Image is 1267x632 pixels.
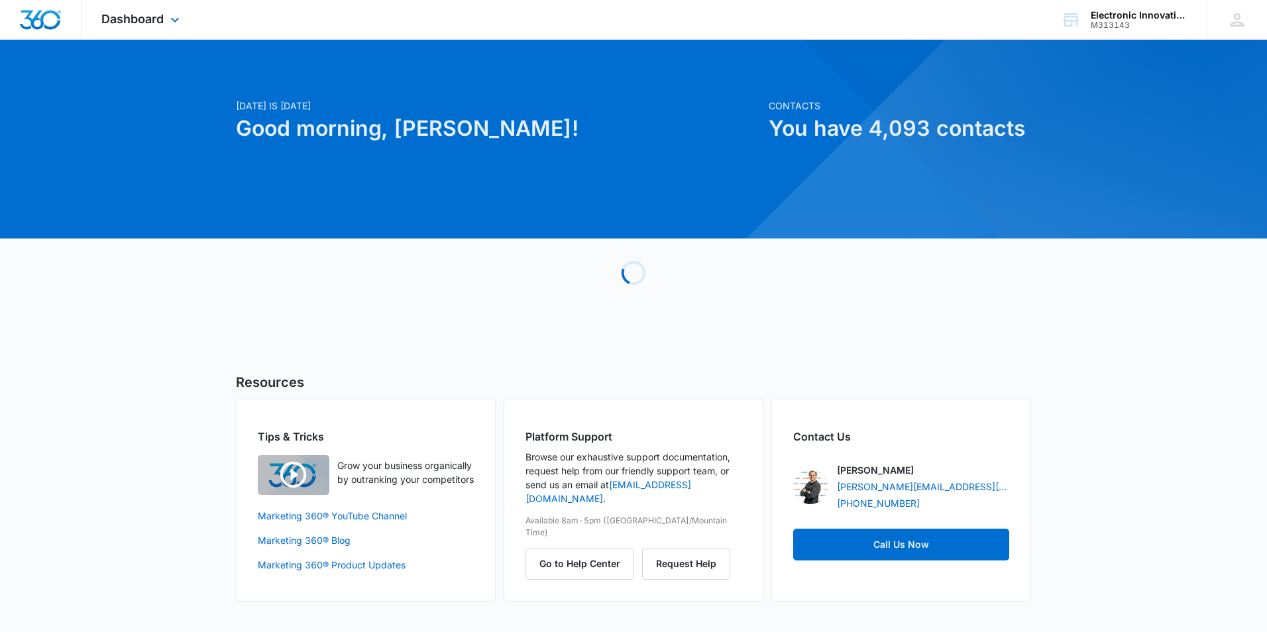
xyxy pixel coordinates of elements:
[525,548,634,580] button: Go to Help Center
[642,548,730,580] button: Request Help
[793,529,1009,560] a: Call Us Now
[1091,10,1187,21] div: account name
[101,12,164,26] span: Dashboard
[769,113,1031,144] h1: You have 4,093 contacts
[525,515,742,539] p: Available 8am-5pm ([GEOGRAPHIC_DATA]/Mountain Time)
[258,558,474,572] a: Marketing 360® Product Updates
[236,372,1031,392] h5: Resources
[769,99,1031,113] p: Contacts
[258,455,329,495] img: Quick Overview Video
[1091,21,1187,30] div: account id
[642,558,730,569] a: Request Help
[258,533,474,547] a: Marketing 360® Blog
[337,458,474,486] p: Grow your business organically by outranking your competitors
[837,480,1009,494] a: [PERSON_NAME][EMAIL_ADDRESS][PERSON_NAME][DOMAIN_NAME]
[258,429,474,445] h2: Tips & Tricks
[236,99,761,113] p: [DATE] is [DATE]
[525,558,642,569] a: Go to Help Center
[837,463,914,477] p: [PERSON_NAME]
[793,429,1009,445] h2: Contact Us
[837,496,920,510] a: [PHONE_NUMBER]
[258,509,474,523] a: Marketing 360® YouTube Channel
[236,113,761,144] h1: Good morning, [PERSON_NAME]!
[525,450,742,505] p: Browse our exhaustive support documentation, request help from our friendly support team, or send...
[525,429,742,445] h2: Platform Support
[793,470,828,504] img: Travis Buchanan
